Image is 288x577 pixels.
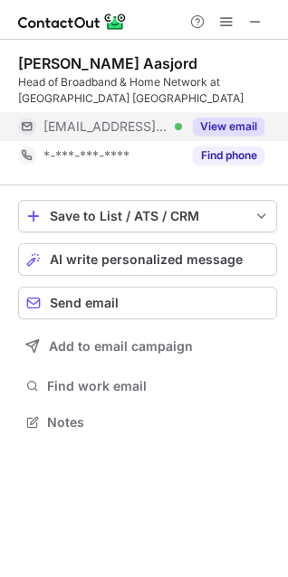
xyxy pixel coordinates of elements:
span: Find work email [47,378,270,394]
span: Notes [47,414,270,430]
button: Notes [18,410,277,435]
button: Find work email [18,374,277,399]
div: [PERSON_NAME] Aasjord [18,54,197,72]
span: [EMAIL_ADDRESS][DOMAIN_NAME] [43,118,168,135]
span: AI write personalized message [50,252,243,267]
span: Add to email campaign [49,339,193,354]
span: Send email [50,296,119,310]
button: Send email [18,287,277,319]
button: save-profile-one-click [18,200,277,232]
button: Add to email campaign [18,330,277,363]
button: AI write personalized message [18,243,277,276]
button: Reveal Button [193,147,264,165]
img: ContactOut v5.3.10 [18,11,127,33]
button: Reveal Button [193,118,264,136]
div: Head of Broadband & Home Network at [GEOGRAPHIC_DATA] [GEOGRAPHIC_DATA] [18,74,277,107]
div: Save to List / ATS / CRM [50,209,245,223]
